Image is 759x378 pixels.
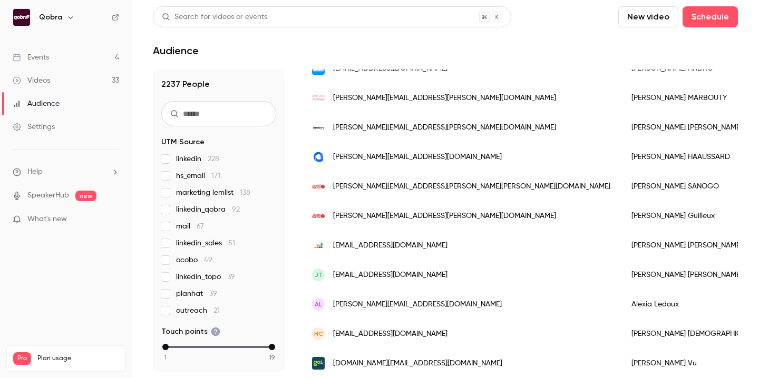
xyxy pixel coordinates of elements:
[232,206,240,213] span: 92
[161,326,220,337] span: Touch points
[333,299,502,310] span: [PERSON_NAME][EMAIL_ADDRESS][DOMAIN_NAME]
[228,240,235,247] span: 51
[153,44,199,57] h1: Audience
[333,122,556,133] span: [PERSON_NAME][EMAIL_ADDRESS][PERSON_NAME][DOMAIN_NAME]
[269,344,275,350] div: max
[13,52,49,63] div: Events
[312,357,325,370] img: go1.com
[333,270,447,281] span: [EMAIL_ADDRESS][DOMAIN_NAME]
[312,210,325,222] img: additi.fr
[211,172,220,180] span: 171
[176,171,220,181] span: hs_email
[162,344,169,350] div: min
[618,6,678,27] button: New video
[161,137,205,147] span: UTM Source
[312,180,325,193] img: additi.fr
[208,155,219,163] span: 228
[269,353,275,362] span: 19
[176,187,250,198] span: marketing lemlist
[209,290,217,297] span: 39
[213,307,220,314] span: 21
[13,352,31,365] span: Pro
[333,329,447,340] span: [EMAIL_ADDRESS][DOMAIN_NAME]
[176,305,220,316] span: outreach
[39,12,62,23] h6: Qobra
[333,93,556,104] span: [PERSON_NAME][EMAIL_ADDRESS][PERSON_NAME][DOMAIN_NAME]
[176,289,217,299] span: planhat
[227,273,235,281] span: 39
[204,256,212,264] span: 49
[197,223,204,230] span: 67
[27,190,69,201] a: SpeakerHub
[333,240,447,251] span: [EMAIL_ADDRESS][DOMAIN_NAME]
[314,329,323,339] span: HC
[27,166,43,177] span: Help
[312,121,325,134] img: infinity-advertising.fr
[240,189,250,196] span: 138
[333,358,502,369] span: [DOMAIN_NAME][EMAIL_ADDRESS][DOMAIN_NAME]
[176,154,219,164] span: linkedin
[13,122,55,132] div: Settings
[37,354,119,363] span: Plan usage
[312,151,325,163] img: autosphere.fr
[176,255,212,265] span: ocobo
[176,221,204,232] span: mail
[683,6,738,27] button: Schedule
[162,12,267,23] div: Search for videos or events
[176,204,240,215] span: linkedin_qobra
[13,166,119,177] li: help-dropdown-opener
[13,9,30,26] img: Qobra
[161,78,276,91] h1: 2237 People
[315,270,323,280] span: JT
[315,300,322,309] span: AL
[312,239,325,252] img: deezer.com
[176,238,235,248] span: linkedin_sales
[27,214,67,225] span: What's new
[333,181,610,192] span: [PERSON_NAME][EMAIL_ADDRESS][PERSON_NAME][PERSON_NAME][DOMAIN_NAME]
[333,152,502,163] span: [PERSON_NAME][EMAIL_ADDRESS][DOMAIN_NAME]
[164,353,167,362] span: 1
[312,92,325,104] img: stlouis-immo.fr
[75,191,96,201] span: new
[13,98,60,109] div: Audience
[13,75,50,86] div: Videos
[333,211,556,222] span: [PERSON_NAME][EMAIL_ADDRESS][PERSON_NAME][DOMAIN_NAME]
[176,272,235,282] span: linkedin_topo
